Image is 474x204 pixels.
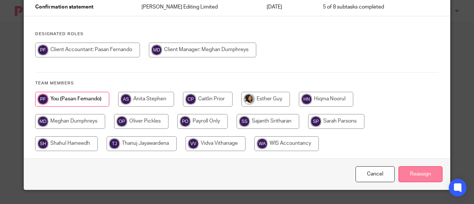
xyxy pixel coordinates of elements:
[35,80,439,86] h4: Team members
[35,31,439,37] h4: Designated Roles
[267,3,308,11] p: [DATE]
[141,3,251,11] p: [PERSON_NAME] Editing Limited
[35,5,93,10] span: Confirmation statement
[398,166,443,182] input: Reassign
[355,166,395,182] a: Close this dialog window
